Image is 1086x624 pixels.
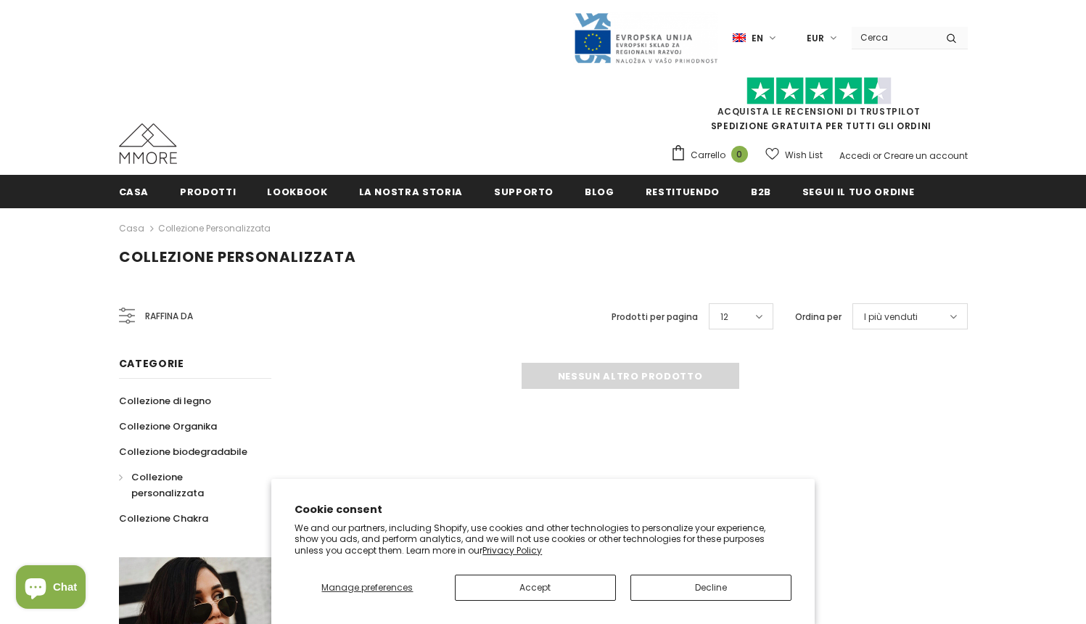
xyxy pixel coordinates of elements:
[864,310,918,324] span: I più venduti
[295,502,791,517] h2: Cookie consent
[359,175,463,208] a: La nostra storia
[119,394,211,408] span: Collezione di legno
[119,185,149,199] span: Casa
[873,149,881,162] span: or
[752,31,763,46] span: en
[630,575,791,601] button: Decline
[751,185,771,199] span: B2B
[717,105,921,118] a: Acquista le recensioni di TrustPilot
[670,144,755,166] a: Carrello 0
[733,32,746,44] img: i-lang-1.png
[573,31,718,44] a: Javni Razpis
[119,506,208,531] a: Collezione Chakra
[807,31,824,46] span: EUR
[839,149,871,162] a: Accedi
[573,12,718,65] img: Javni Razpis
[267,175,327,208] a: Lookbook
[158,222,271,234] a: Collezione personalizzata
[785,148,823,163] span: Wish List
[691,148,725,163] span: Carrello
[119,247,356,267] span: Collezione personalizzata
[119,512,208,525] span: Collezione Chakra
[131,470,204,500] span: Collezione personalizzata
[795,310,842,324] label: Ordina per
[180,185,236,199] span: Prodotti
[646,185,720,199] span: Restituendo
[884,149,968,162] a: Creare un account
[751,175,771,208] a: B2B
[295,575,440,601] button: Manage preferences
[802,185,914,199] span: Segui il tuo ordine
[119,419,217,433] span: Collezione Organika
[670,83,968,132] span: SPEDIZIONE GRATUITA PER TUTTI GLI ORDINI
[119,220,144,237] a: Casa
[585,185,614,199] span: Blog
[267,185,327,199] span: Lookbook
[494,185,554,199] span: supporto
[145,308,193,324] span: Raffina da
[295,522,791,557] p: We and our partners, including Shopify, use cookies and other technologies to personalize your ex...
[321,581,413,594] span: Manage preferences
[119,439,247,464] a: Collezione biodegradabile
[119,388,211,414] a: Collezione di legno
[720,310,728,324] span: 12
[119,356,184,371] span: Categorie
[802,175,914,208] a: Segui il tuo ordine
[119,123,177,164] img: Casi MMORE
[119,445,247,459] span: Collezione biodegradabile
[585,175,614,208] a: Blog
[646,175,720,208] a: Restituendo
[455,575,616,601] button: Accept
[852,27,935,48] input: Search Site
[765,142,823,168] a: Wish List
[494,175,554,208] a: supporto
[119,464,255,506] a: Collezione personalizzata
[482,544,542,557] a: Privacy Policy
[612,310,698,324] label: Prodotti per pagina
[731,146,748,163] span: 0
[119,175,149,208] a: Casa
[359,185,463,199] span: La nostra storia
[180,175,236,208] a: Prodotti
[119,414,217,439] a: Collezione Organika
[12,565,90,612] inbox-online-store-chat: Shopify online store chat
[746,77,892,105] img: Fidati di Pilot Stars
